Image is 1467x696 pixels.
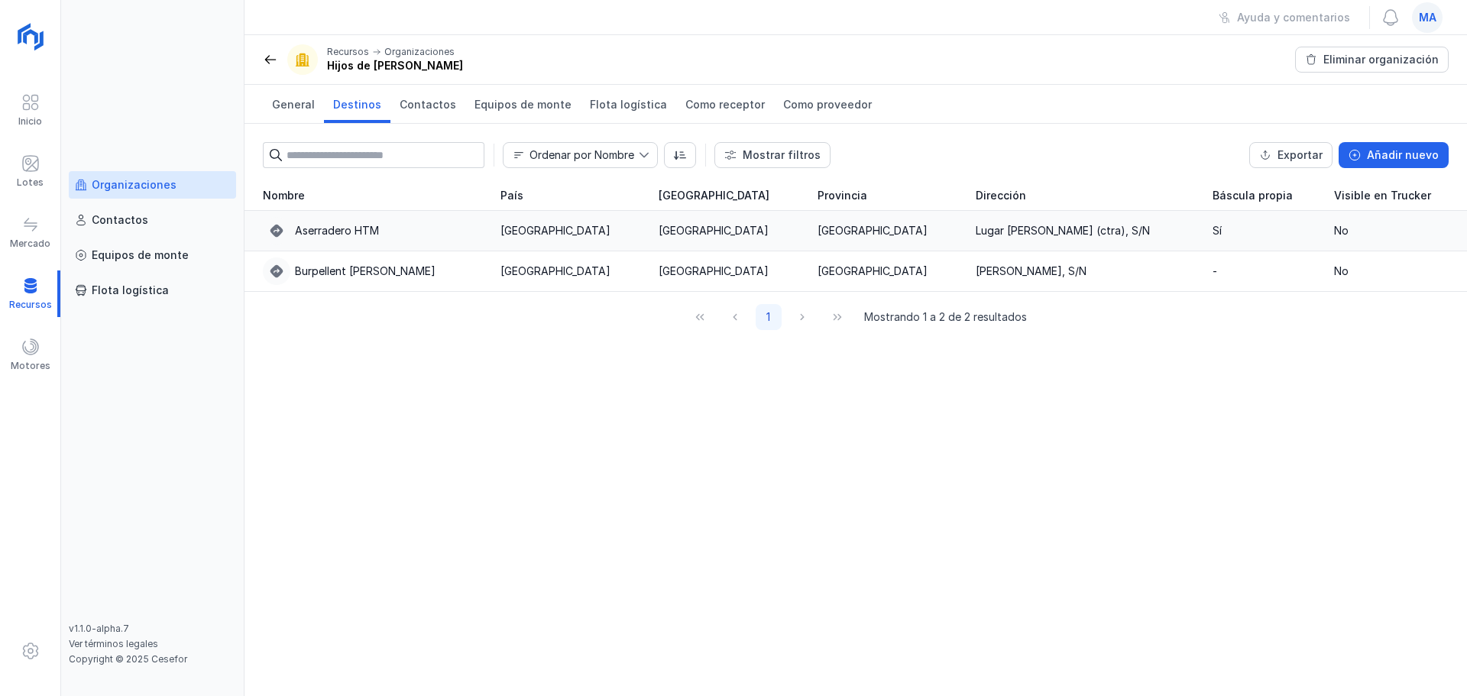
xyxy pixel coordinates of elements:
a: Ver términos legales [69,638,158,649]
span: Como receptor [685,97,765,112]
div: Hijos de [PERSON_NAME] [327,58,463,73]
span: Provincia [818,188,867,203]
div: No [1334,223,1349,238]
a: Equipos de monte [465,85,581,123]
span: [GEOGRAPHIC_DATA] [659,188,769,203]
span: Dirección [976,188,1026,203]
div: Añadir nuevo [1367,147,1439,163]
a: Equipos de monte [69,241,236,269]
a: General [263,85,324,123]
div: Mercado [10,238,50,250]
div: Organizaciones [384,46,455,58]
span: Mostrando 1 a 2 de 2 resultados [864,309,1027,325]
img: logoRight.svg [11,18,50,56]
div: Motores [11,360,50,372]
div: [GEOGRAPHIC_DATA] [500,223,610,238]
div: Ordenar por Nombre [529,150,634,160]
span: ma [1419,10,1436,25]
div: Burpellent [PERSON_NAME] [295,264,436,279]
div: Exportar [1278,147,1323,163]
div: Sí [1213,223,1222,238]
a: Flota logística [581,85,676,123]
div: Inicio [18,115,42,128]
div: Eliminar organización [1323,52,1439,67]
div: [GEOGRAPHIC_DATA] [500,264,610,279]
span: Nombre [263,188,305,203]
div: [PERSON_NAME], S/N [976,264,1086,279]
div: Recursos [327,46,369,58]
div: [GEOGRAPHIC_DATA] [818,223,928,238]
div: Equipos de monte [92,248,189,263]
a: Como receptor [676,85,774,123]
div: Contactos [92,212,148,228]
span: Flota logística [590,97,667,112]
div: [GEOGRAPHIC_DATA] [659,264,769,279]
button: Page 1 [756,304,782,330]
span: Contactos [400,97,456,112]
div: Mostrar filtros [743,147,821,163]
a: Como proveedor [774,85,881,123]
a: Contactos [390,85,465,123]
span: Báscula propia [1213,188,1293,203]
span: Como proveedor [783,97,872,112]
div: v1.1.0-alpha.7 [69,623,236,635]
div: Lotes [17,176,44,189]
button: Mostrar filtros [714,142,831,168]
div: Flota logística [92,283,169,298]
a: Contactos [69,206,236,234]
span: Equipos de monte [474,97,572,112]
div: - [1213,264,1217,279]
div: Lugar [PERSON_NAME] (ctra), S/N [976,223,1150,238]
span: País [500,188,523,203]
span: General [272,97,315,112]
button: Eliminar organización [1295,47,1449,73]
div: Aserradero HTM [295,223,379,238]
a: Organizaciones [69,171,236,199]
button: Añadir nuevo [1339,142,1449,168]
span: Destinos [333,97,381,112]
div: [GEOGRAPHIC_DATA] [659,223,769,238]
a: Flota logística [69,277,236,304]
span: Nombre [504,143,639,167]
button: Ayuda y comentarios [1209,5,1360,31]
div: Organizaciones [92,177,176,193]
div: Ayuda y comentarios [1237,10,1350,25]
div: No [1334,264,1349,279]
div: Copyright © 2025 Cesefor [69,653,236,665]
a: Destinos [324,85,390,123]
span: Visible en Trucker [1334,188,1431,203]
div: [GEOGRAPHIC_DATA] [818,264,928,279]
button: Exportar [1249,142,1333,168]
